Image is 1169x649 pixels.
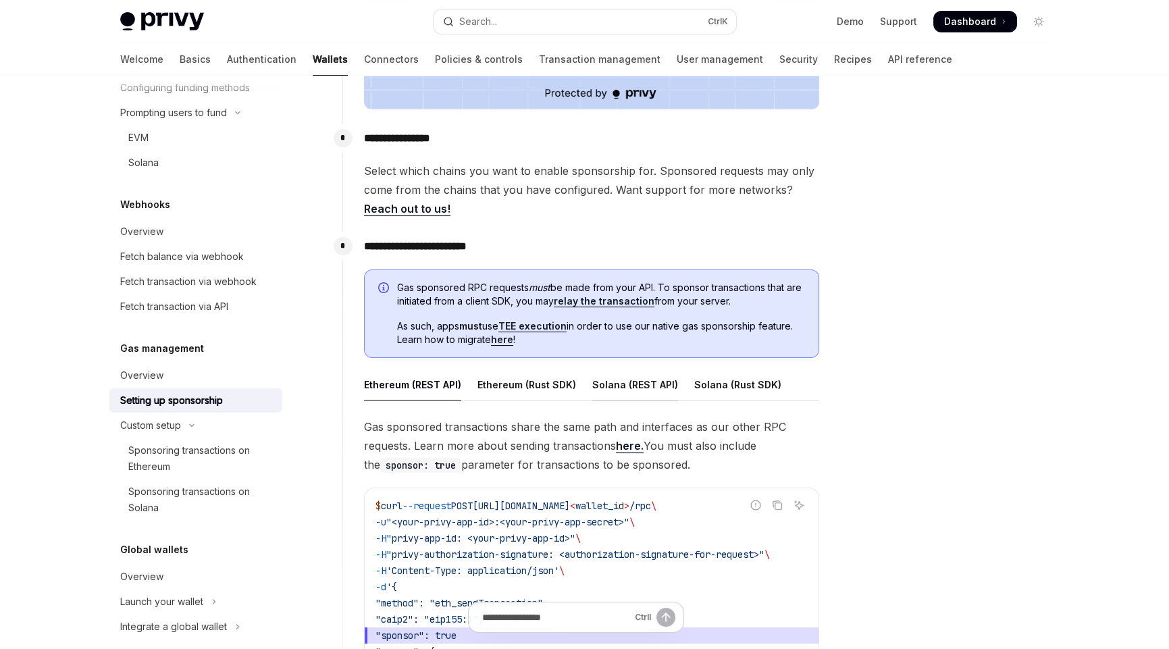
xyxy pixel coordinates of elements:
a: TEE execution [498,320,567,332]
div: Overview [120,367,163,384]
a: relay the transaction [554,295,654,307]
a: Fetch transaction via API [109,294,282,319]
div: EVM [128,130,149,146]
span: -d [375,581,386,593]
span: -H [375,532,386,544]
img: light logo [120,12,204,31]
a: Reach out to us! [364,202,450,216]
a: Recipes [834,43,872,76]
span: POST [451,500,473,512]
span: '{ [386,581,397,593]
a: Wallets [313,43,348,76]
span: [URL][DOMAIN_NAME] [473,500,570,512]
a: Welcome [120,43,163,76]
span: -u [375,516,386,528]
span: "<your-privy-app-id>:<your-privy-app-secret>" [386,516,629,528]
button: Toggle Custom setup section [109,413,282,438]
a: Basics [180,43,211,76]
a: Sponsoring transactions on Ethereum [109,438,282,479]
div: Overview [120,224,163,240]
a: Transaction management [539,43,660,76]
span: < [570,500,575,512]
a: Overview [109,363,282,388]
a: Connectors [364,43,419,76]
a: Sponsoring transactions on Solana [109,479,282,520]
button: Toggle Launch your wallet section [109,590,282,614]
a: User management [677,43,763,76]
div: Fetch transaction via API [120,298,228,315]
span: Select which chains you want to enable sponsorship for. Sponsored requests may only come from the... [364,161,819,218]
a: Authentication [227,43,296,76]
h5: Gas management [120,340,204,357]
div: Ethereum (REST API) [364,369,461,400]
strong: must [459,320,482,332]
button: Toggle Prompting users to fund section [109,101,282,125]
div: Fetch transaction via webhook [120,274,257,290]
a: here [491,334,513,346]
div: Integrate a global wallet [120,619,227,635]
div: Solana (Rust SDK) [694,369,781,400]
div: Sponsoring transactions on Solana [128,484,274,516]
span: Gas sponsored RPC requests be made from your API. To sponsor transactions that are initiated from... [397,281,805,308]
span: > [624,500,629,512]
span: Dashboard [944,15,996,28]
div: Overview [120,569,163,585]
span: $ [375,500,381,512]
a: Security [779,43,818,76]
div: Fetch balance via webhook [120,249,244,265]
span: -H [375,548,386,561]
a: Overview [109,219,282,244]
span: curl [381,500,402,512]
a: Policies & controls [435,43,523,76]
input: Ask a question... [482,602,629,632]
button: Send message [656,608,675,627]
div: Sponsoring transactions on Ethereum [128,442,274,475]
button: Toggle dark mode [1028,11,1049,32]
button: Ask AI [790,496,808,514]
span: --request [402,500,451,512]
span: Ctrl K [708,16,728,27]
a: here. [616,439,644,453]
button: Open search [434,9,736,34]
div: Launch your wallet [120,594,203,610]
a: EVM [109,126,282,150]
span: \ [651,500,656,512]
h5: Webhooks [120,197,170,213]
h5: Global wallets [120,542,188,558]
div: Solana [128,155,159,171]
em: must [529,282,550,293]
a: Dashboard [933,11,1017,32]
a: Overview [109,565,282,589]
div: Solana (REST API) [592,369,678,400]
span: Gas sponsored transactions share the same path and interfaces as our other RPC requests. Learn mo... [364,417,819,474]
code: sponsor: true [380,458,461,473]
span: \ [559,565,565,577]
span: /rpc [629,500,651,512]
span: As such, apps use in order to use our native gas sponsorship feature. Learn how to migrate ! [397,319,805,346]
div: Custom setup [120,417,181,434]
div: Prompting users to fund [120,105,227,121]
a: Fetch balance via webhook [109,244,282,269]
button: Copy the contents from the code block [769,496,786,514]
a: Support [880,15,917,28]
span: 'Content-Type: application/json' [386,565,559,577]
div: Setting up sponsorship [120,392,223,409]
svg: Info [378,282,392,296]
span: "privy-app-id: <your-privy-app-id>" [386,532,575,544]
a: API reference [888,43,952,76]
span: wallet_i [575,500,619,512]
span: "method": "eth_sendTransaction", [375,597,548,609]
span: \ [764,548,770,561]
span: -H [375,565,386,577]
button: Report incorrect code [747,496,764,514]
span: d [619,500,624,512]
div: Search... [459,14,497,30]
span: \ [575,532,581,544]
a: Setting up sponsorship [109,388,282,413]
div: Ethereum (Rust SDK) [477,369,576,400]
button: Toggle Integrate a global wallet section [109,615,282,639]
a: Solana [109,151,282,175]
a: Demo [837,15,864,28]
span: "privy-authorization-signature: <authorization-signature-for-request>" [386,548,764,561]
span: \ [629,516,635,528]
